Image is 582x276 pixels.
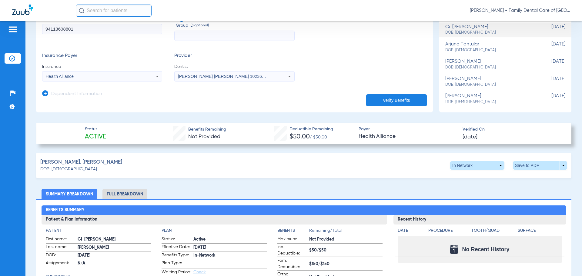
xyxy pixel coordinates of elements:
[445,93,535,105] div: [PERSON_NAME]
[188,126,226,133] span: Benefits Remaining
[46,74,74,79] span: Health Alliance
[42,189,97,199] li: Summary Breakdown
[76,5,152,17] input: Search for patients
[289,126,333,132] span: Deductible Remaining
[471,228,516,234] h4: Tooth/Quad
[162,260,191,268] span: Plan Type:
[398,228,423,236] app-breakdown-title: Date
[445,76,535,87] div: [PERSON_NAME]
[42,64,162,70] span: Insurance
[463,126,561,133] span: Verified On
[188,134,220,139] span: Not Provided
[277,258,307,270] span: Fam. Deductible:
[393,215,566,224] h3: Recent History
[176,22,294,29] span: Group ID
[8,26,18,33] img: hamburger-icon
[535,59,565,70] span: [DATE]
[193,236,267,243] span: Active
[46,244,75,251] span: Last name:
[174,64,294,70] span: Dentist
[518,228,562,236] app-breakdown-title: Surface
[428,228,470,236] app-breakdown-title: Procedure
[78,236,151,243] span: GI-[PERSON_NAME]
[162,252,191,259] span: Benefits Type:
[359,126,457,132] span: Payer
[162,236,191,243] span: Status:
[78,244,151,251] span: [PERSON_NAME]
[40,166,97,172] span: DOB: [DEMOGRAPHIC_DATA]
[445,48,535,53] span: DOB: [DEMOGRAPHIC_DATA]
[450,245,458,254] img: Calendar
[46,228,151,234] h4: Patient
[470,8,570,14] span: [PERSON_NAME] - Family Dental Care of [GEOGRAPHIC_DATA]
[445,65,535,70] span: DOB: [DEMOGRAPHIC_DATA]
[277,228,309,236] app-breakdown-title: Benefits
[450,161,504,170] button: In Network
[42,205,566,215] h2: Benefits Summary
[85,126,106,132] span: Status
[174,53,294,59] h3: Provider
[78,252,151,259] span: [DATE]
[445,24,535,35] div: gi-[PERSON_NAME]
[289,134,310,140] span: $50.00
[46,260,75,267] span: Assignment:
[42,215,387,224] h3: Patient & Plan Information
[51,91,102,97] h3: Dependent Information
[42,16,162,41] label: Member ID
[193,244,267,251] span: [DATE]
[471,228,516,236] app-breakdown-title: Tooth/Quad
[78,260,151,267] span: N/A
[462,246,509,252] span: No Recent History
[359,133,457,140] span: Health Alliance
[366,94,427,106] button: Verify Benefits
[40,158,122,166] span: [PERSON_NAME], [PERSON_NAME]
[79,8,84,13] img: Search Icon
[518,228,562,234] h4: Surface
[277,228,309,234] h4: Benefits
[85,133,106,141] span: Active
[178,74,274,79] span: [PERSON_NAME] [PERSON_NAME] 1023648664
[535,42,565,53] span: [DATE]
[445,99,535,105] span: DOB: [DEMOGRAPHIC_DATA]
[445,82,535,88] span: DOB: [DEMOGRAPHIC_DATA]
[46,252,75,259] span: DOB:
[309,247,383,254] span: $50/$50
[513,161,567,170] button: Save to PDF
[12,5,33,15] img: Zuub Logo
[310,135,327,139] span: / $50.00
[46,236,75,243] span: First name:
[162,244,191,251] span: Effective Date:
[309,236,383,243] span: Not Provided
[398,228,423,234] h4: Date
[277,244,307,257] span: Ind. Deductible:
[535,76,565,87] span: [DATE]
[309,228,383,236] span: Remaining/Total
[428,228,470,234] h4: Procedure
[535,24,565,35] span: [DATE]
[463,133,477,141] span: [DATE]
[309,261,383,267] span: $150/$150
[445,30,535,35] span: DOB: [DEMOGRAPHIC_DATA]
[445,59,535,70] div: [PERSON_NAME]
[277,236,307,243] span: Maximum:
[535,93,565,105] span: [DATE]
[42,53,162,59] h3: Insurance Payer
[42,24,162,34] input: Member ID
[445,42,535,53] div: arjuna tantular
[162,228,267,234] h4: Plan
[193,22,209,29] small: (optional)
[193,252,267,259] span: In-Network
[102,189,147,199] li: Full Breakdown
